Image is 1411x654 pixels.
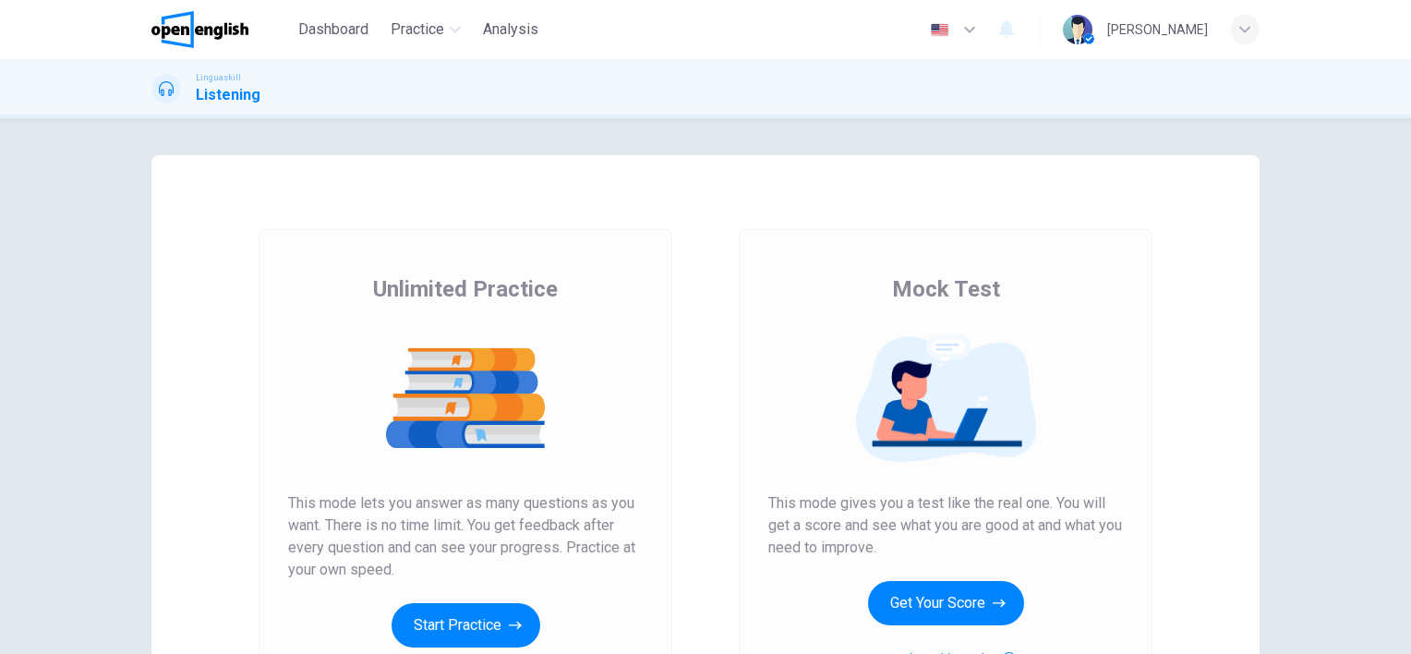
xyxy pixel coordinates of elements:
[483,18,538,41] span: Analysis
[196,84,260,106] h1: Listening
[1107,18,1208,41] div: [PERSON_NAME]
[151,11,291,48] a: OpenEnglish logo
[1063,15,1092,44] img: Profile picture
[928,23,951,37] img: en
[392,603,540,648] button: Start Practice
[288,492,643,581] span: This mode lets you answer as many questions as you want. There is no time limit. You get feedback...
[768,492,1123,559] span: This mode gives you a test like the real one. You will get a score and see what you are good at a...
[151,11,248,48] img: OpenEnglish logo
[196,71,241,84] span: Linguaskill
[291,13,376,46] button: Dashboard
[391,18,444,41] span: Practice
[298,18,368,41] span: Dashboard
[383,13,468,46] button: Practice
[892,274,1000,304] span: Mock Test
[476,13,546,46] button: Analysis
[868,581,1024,625] button: Get Your Score
[373,274,558,304] span: Unlimited Practice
